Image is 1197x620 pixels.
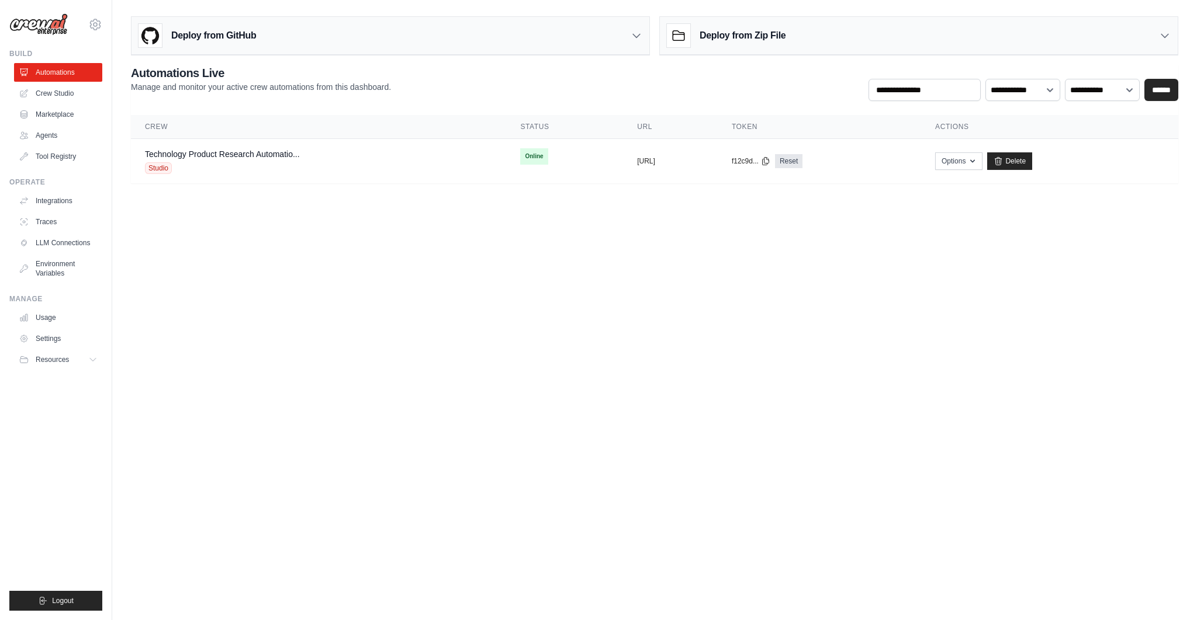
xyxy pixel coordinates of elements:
button: Logout [9,591,102,611]
span: Online [520,148,548,165]
div: Operate [9,177,102,187]
th: Crew [131,115,506,139]
a: Environment Variables [14,255,102,283]
a: Technology Product Research Automatio... [145,149,300,159]
img: Logo [9,13,68,36]
p: Manage and monitor your active crew automations from this dashboard. [131,81,391,93]
a: Usage [14,308,102,327]
a: Tool Registry [14,147,102,166]
a: Automations [14,63,102,82]
h3: Deploy from GitHub [171,29,256,43]
th: Status [506,115,623,139]
a: Delete [987,152,1032,170]
button: Resources [14,350,102,369]
span: Resources [36,355,69,364]
th: Actions [921,115,1178,139]
div: Manage [9,294,102,304]
span: Logout [52,596,74,605]
span: Studio [145,162,172,174]
button: f12c9d... [732,156,770,166]
a: Settings [14,329,102,348]
a: Reset [775,154,802,168]
h3: Deploy from Zip File [700,29,786,43]
img: GitHub Logo [139,24,162,47]
th: URL [623,115,718,139]
a: Traces [14,213,102,231]
a: Marketplace [14,105,102,124]
h2: Automations Live [131,65,391,81]
a: Crew Studio [14,84,102,103]
button: Options [935,152,982,170]
a: LLM Connections [14,234,102,252]
a: Agents [14,126,102,145]
div: Build [9,49,102,58]
th: Token [718,115,921,139]
a: Integrations [14,191,102,210]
